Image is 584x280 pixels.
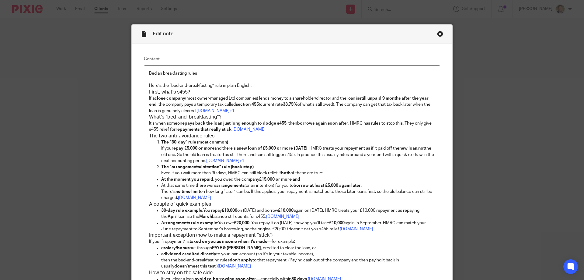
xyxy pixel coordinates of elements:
h3: How to stay on the safe side [149,270,435,276]
p: At that same time there were (or an intention) for you to . There’s on how long “later” can be. I... [161,183,435,201]
strong: pays back the loan just long enough to dodge s455 [185,121,287,126]
strong: £15,000 or more [259,177,292,182]
h3: Important exception (how to make a repayment “stick”) [149,232,435,239]
a: [DOMAIN_NAME] [178,196,211,200]
strong: April [168,214,178,219]
strong: 33.75% [283,102,297,107]
strong: repayments that really stick [176,127,231,132]
a: [DOMAIN_NAME] [266,214,299,219]
a: [DOMAIN_NAME] [340,227,373,231]
strong: £10,000 [329,221,345,225]
strong: not [418,146,425,151]
p: a to your loan account (so it’s in your taxable income), then the bed-and-breakfasting rules to t... [161,251,435,270]
div: Close this dialog window [437,31,443,37]
strong: borrow at least £5,000 again later [294,183,361,188]
strong: new loan of £5,000 or more [DATE] [239,146,308,151]
strong: repay £5,000 or more [172,146,214,151]
strong: new loan [399,146,417,151]
strong: £10,000 [278,208,294,213]
p: If your “repayment” is —for example: [149,239,435,245]
span: Edit note [153,31,173,36]
p: It’s when someone , then . HMRC has rules to stop this. They only give s455 relief for . [149,120,435,133]
strong: section 455 [236,102,259,107]
a: [DOMAIN_NAME] [232,127,266,132]
strong: dividend credited directly [163,252,216,256]
p: Even if you wait more than 30 days, HMRC can still block relief if of these are true: [161,164,435,176]
h3: First, what’s s455? [149,89,435,95]
a: [DOMAIN_NAME] [218,264,251,268]
p: Here’s the “bed-and-breakfasting” rule in plain English. [149,83,435,89]
strong: 30-day rule example: [161,208,203,213]
label: Content [144,56,440,62]
strong: both [281,171,290,175]
strong: taxed on you as income when it’s made [189,239,267,244]
p: a put through , credited to clear the loan, or [161,245,435,251]
a: [DOMAIN_NAME]+1 [196,109,235,113]
p: Bed an breakfasting rules [149,70,435,76]
strong: At the moment you repaid [161,177,213,182]
p: You repay on [DATE] and borrow again on [DATE]. HMRC treats your £10,000 repayment as repaying th... [161,207,435,220]
p: If you and there’s a , HMRC treats your repayment as if it paid off the , the old one. So the old... [161,139,435,164]
strong: don’t apply [230,258,252,262]
strong: close company [155,96,185,101]
strong: The “30-day” rule (most common) [161,140,228,144]
strong: no time limit [176,190,200,194]
strong: arrangements [216,183,245,188]
p: If a (most owner-managed Ltd companies) lends money to a shareholder/director and the loan is , t... [149,95,435,114]
strong: £10,000 [222,208,237,213]
strong: The “arrangements/intention” rule (back-stop) [161,165,254,169]
p: , you owed the company , [161,176,435,183]
strong: Arrangements rule example: [161,221,218,225]
strong: doesn’t [174,264,189,268]
h3: The two anti-avoidance rules [149,133,435,139]
h3: A couple of quick examples [149,201,435,207]
p: You owe . You repay it on [DATE] knowing you’ll take again in September. HMRC can match your June... [161,220,435,232]
strong: PAYE & [PERSON_NAME] [212,246,261,250]
strong: and [293,177,300,182]
strong: salary/bonus [163,246,189,250]
strong: £20,000 [234,221,249,225]
strong: borrows again soon after [297,121,348,126]
a: [DOMAIN_NAME]+1 [206,159,244,163]
h3: What’s “bed-and-breakfasting”? [149,114,435,120]
strong: March [199,214,212,219]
